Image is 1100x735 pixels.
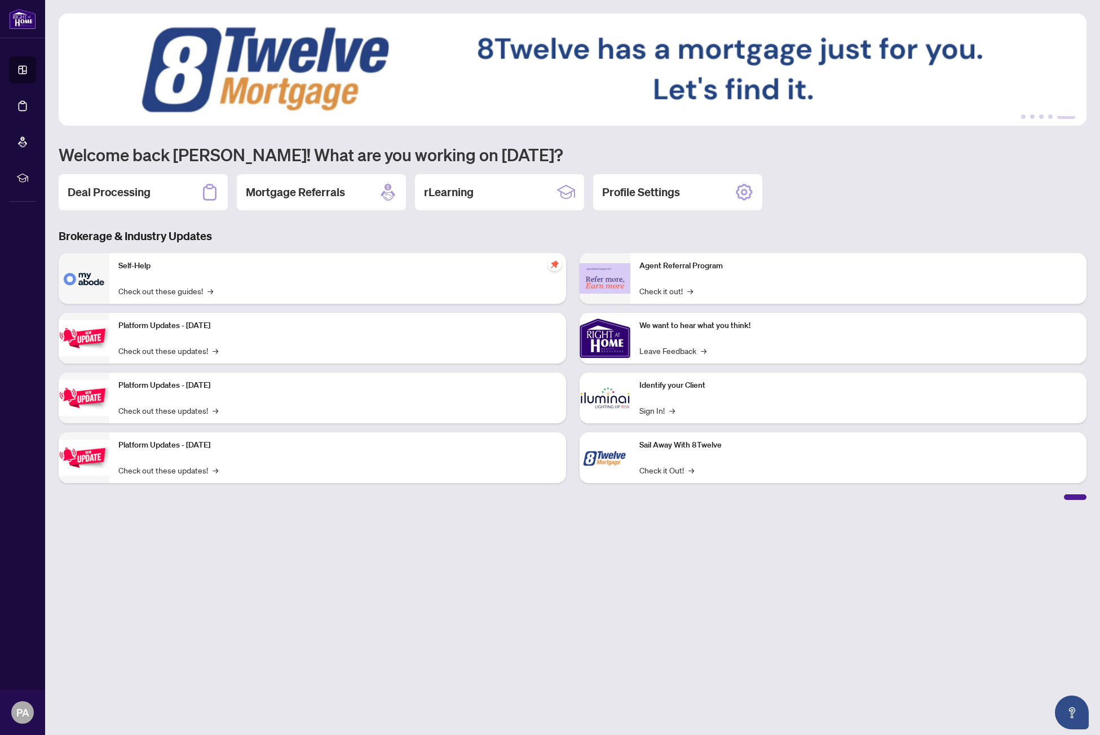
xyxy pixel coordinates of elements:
[16,705,29,720] span: PA
[580,263,630,294] img: Agent Referral Program
[1021,114,1026,119] button: 1
[639,439,1078,451] p: Sail Away With 8Twelve
[118,439,557,451] p: Platform Updates - [DATE]
[213,464,218,476] span: →
[639,464,694,476] a: Check it Out!→
[59,228,1086,244] h3: Brokerage & Industry Updates
[59,440,109,475] img: Platform Updates - June 23, 2025
[1039,114,1044,119] button: 3
[1057,114,1075,119] button: 5
[580,432,630,483] img: Sail Away With 8Twelve
[9,8,36,29] img: logo
[639,285,693,297] a: Check it out!→
[118,379,557,392] p: Platform Updates - [DATE]
[580,313,630,364] img: We want to hear what you think!
[639,344,706,357] a: Leave Feedback→
[639,379,1078,392] p: Identify your Client
[59,253,109,304] img: Self-Help
[118,464,218,476] a: Check out these updates!→
[639,260,1078,272] p: Agent Referral Program
[580,373,630,423] img: Identify your Client
[213,344,218,357] span: →
[118,320,557,332] p: Platform Updates - [DATE]
[207,285,213,297] span: →
[639,404,675,417] a: Sign In!→
[602,184,680,200] h2: Profile Settings
[701,344,706,357] span: →
[639,320,1078,332] p: We want to hear what you think!
[118,404,218,417] a: Check out these updates!→
[118,285,213,297] a: Check out these guides!→
[59,380,109,415] img: Platform Updates - July 8, 2025
[68,184,151,200] h2: Deal Processing
[1048,114,1053,119] button: 4
[246,184,345,200] h2: Mortgage Referrals
[669,404,675,417] span: →
[59,320,109,356] img: Platform Updates - July 21, 2025
[688,464,694,476] span: →
[118,344,218,357] a: Check out these updates!→
[213,404,218,417] span: →
[118,260,557,272] p: Self-Help
[548,258,562,271] span: pushpin
[59,14,1086,126] img: Slide 4
[424,184,474,200] h2: rLearning
[1055,696,1089,729] button: Open asap
[1030,114,1035,119] button: 2
[59,144,1086,165] h1: Welcome back [PERSON_NAME]! What are you working on [DATE]?
[687,285,693,297] span: →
